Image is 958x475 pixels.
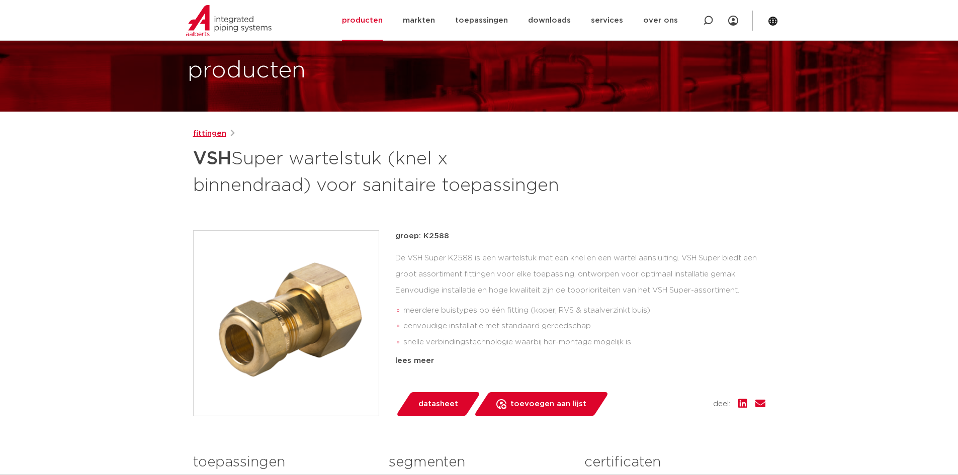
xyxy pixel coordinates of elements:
[510,396,586,412] span: toevoegen aan lijst
[403,318,765,334] li: eenvoudige installatie met standaard gereedschap
[395,250,765,351] div: De VSH Super K2588 is een wartelstuk met een knel en een wartel aansluiting. VSH Super biedt een ...
[584,452,765,472] h3: certificaten
[713,398,730,410] span: deel:
[403,303,765,319] li: meerdere buistypes op één fitting (koper, RVS & staalverzinkt buis)
[193,452,374,472] h3: toepassingen
[389,452,569,472] h3: segmenten
[188,55,306,87] h1: producten
[193,150,231,168] strong: VSH
[395,355,765,367] div: lees meer
[418,396,458,412] span: datasheet
[193,128,226,140] a: fittingen
[395,392,481,416] a: datasheet
[395,230,765,242] p: groep: K2588
[194,231,379,416] img: Product Image for VSH Super wartelstuk (knel x binnendraad) voor sanitaire toepassingen
[193,144,571,198] h1: Super wartelstuk (knel x binnendraad) voor sanitaire toepassingen
[403,334,765,350] li: snelle verbindingstechnologie waarbij her-montage mogelijk is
